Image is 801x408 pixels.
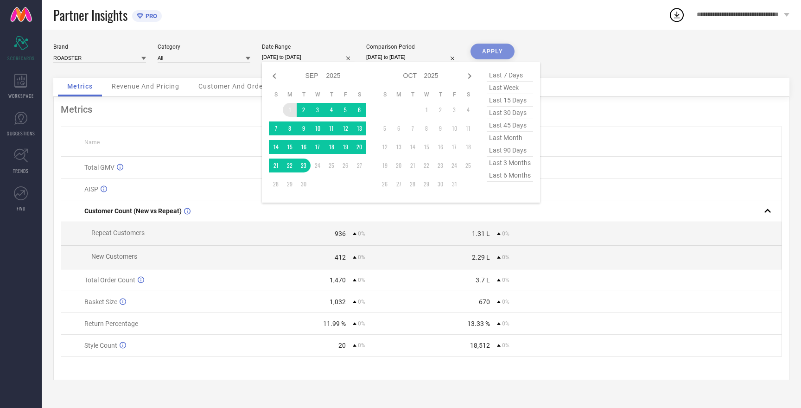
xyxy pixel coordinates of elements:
[67,83,93,90] span: Metrics
[479,298,490,306] div: 670
[366,44,459,50] div: Comparison Period
[324,121,338,135] td: Thu Sep 11 2025
[269,91,283,98] th: Sunday
[269,121,283,135] td: Sun Sep 07 2025
[447,140,461,154] td: Fri Oct 17 2025
[433,140,447,154] td: Thu Oct 16 2025
[378,140,392,154] td: Sun Oct 12 2025
[335,230,346,237] div: 936
[392,159,406,172] td: Mon Oct 20 2025
[447,159,461,172] td: Fri Oct 24 2025
[7,130,35,137] span: SUGGESTIONS
[53,6,127,25] span: Partner Insights
[262,44,355,50] div: Date Range
[283,121,297,135] td: Mon Sep 08 2025
[420,91,433,98] th: Wednesday
[420,103,433,117] td: Wed Oct 01 2025
[502,342,509,349] span: 0%
[311,159,324,172] td: Wed Sep 24 2025
[311,121,324,135] td: Wed Sep 10 2025
[420,159,433,172] td: Wed Oct 22 2025
[461,121,475,135] td: Sat Oct 11 2025
[338,159,352,172] td: Fri Sep 26 2025
[338,121,352,135] td: Fri Sep 12 2025
[335,254,346,261] div: 412
[61,104,782,115] div: Metrics
[476,276,490,284] div: 3.7 L
[406,177,420,191] td: Tue Oct 28 2025
[461,159,475,172] td: Sat Oct 25 2025
[352,91,366,98] th: Saturday
[433,177,447,191] td: Thu Oct 30 2025
[392,121,406,135] td: Mon Oct 06 2025
[487,119,533,132] span: last 45 days
[392,140,406,154] td: Mon Oct 13 2025
[406,91,420,98] th: Tuesday
[84,164,114,171] span: Total GMV
[283,91,297,98] th: Monday
[447,91,461,98] th: Friday
[330,276,346,284] div: 1,470
[358,230,365,237] span: 0%
[311,103,324,117] td: Wed Sep 03 2025
[392,91,406,98] th: Monday
[487,94,533,107] span: last 15 days
[502,320,509,327] span: 0%
[283,140,297,154] td: Mon Sep 15 2025
[283,177,297,191] td: Mon Sep 29 2025
[269,140,283,154] td: Sun Sep 14 2025
[338,140,352,154] td: Fri Sep 19 2025
[502,230,509,237] span: 0%
[406,159,420,172] td: Tue Oct 21 2025
[323,320,346,327] div: 11.99 %
[297,103,311,117] td: Tue Sep 02 2025
[502,277,509,283] span: 0%
[420,140,433,154] td: Wed Oct 15 2025
[433,91,447,98] th: Thursday
[487,169,533,182] span: last 6 months
[352,103,366,117] td: Sat Sep 06 2025
[262,52,355,62] input: Select date range
[502,299,509,305] span: 0%
[358,277,365,283] span: 0%
[84,185,98,193] span: AISP
[352,140,366,154] td: Sat Sep 20 2025
[53,44,146,50] div: Brand
[358,342,365,349] span: 0%
[13,167,29,174] span: TRENDS
[7,55,35,62] span: SCORECARDS
[324,103,338,117] td: Thu Sep 04 2025
[283,159,297,172] td: Mon Sep 22 2025
[352,159,366,172] td: Sat Sep 27 2025
[311,140,324,154] td: Wed Sep 17 2025
[487,82,533,94] span: last week
[472,230,490,237] div: 1.31 L
[470,342,490,349] div: 18,512
[17,205,25,212] span: FWD
[420,121,433,135] td: Wed Oct 08 2025
[433,159,447,172] td: Thu Oct 23 2025
[324,91,338,98] th: Thursday
[487,144,533,157] span: last 90 days
[487,157,533,169] span: last 3 months
[112,83,179,90] span: Revenue And Pricing
[447,121,461,135] td: Fri Oct 10 2025
[91,253,137,260] span: New Customers
[324,140,338,154] td: Thu Sep 18 2025
[198,83,269,90] span: Customer And Orders
[269,70,280,82] div: Previous month
[297,140,311,154] td: Tue Sep 16 2025
[338,342,346,349] div: 20
[433,121,447,135] td: Thu Oct 09 2025
[502,254,509,261] span: 0%
[378,121,392,135] td: Sun Oct 05 2025
[668,6,685,23] div: Open download list
[91,229,145,236] span: Repeat Customers
[84,139,100,146] span: Name
[447,177,461,191] td: Fri Oct 31 2025
[487,132,533,144] span: last month
[406,121,420,135] td: Tue Oct 07 2025
[378,177,392,191] td: Sun Oct 26 2025
[283,103,297,117] td: Mon Sep 01 2025
[461,103,475,117] td: Sat Oct 04 2025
